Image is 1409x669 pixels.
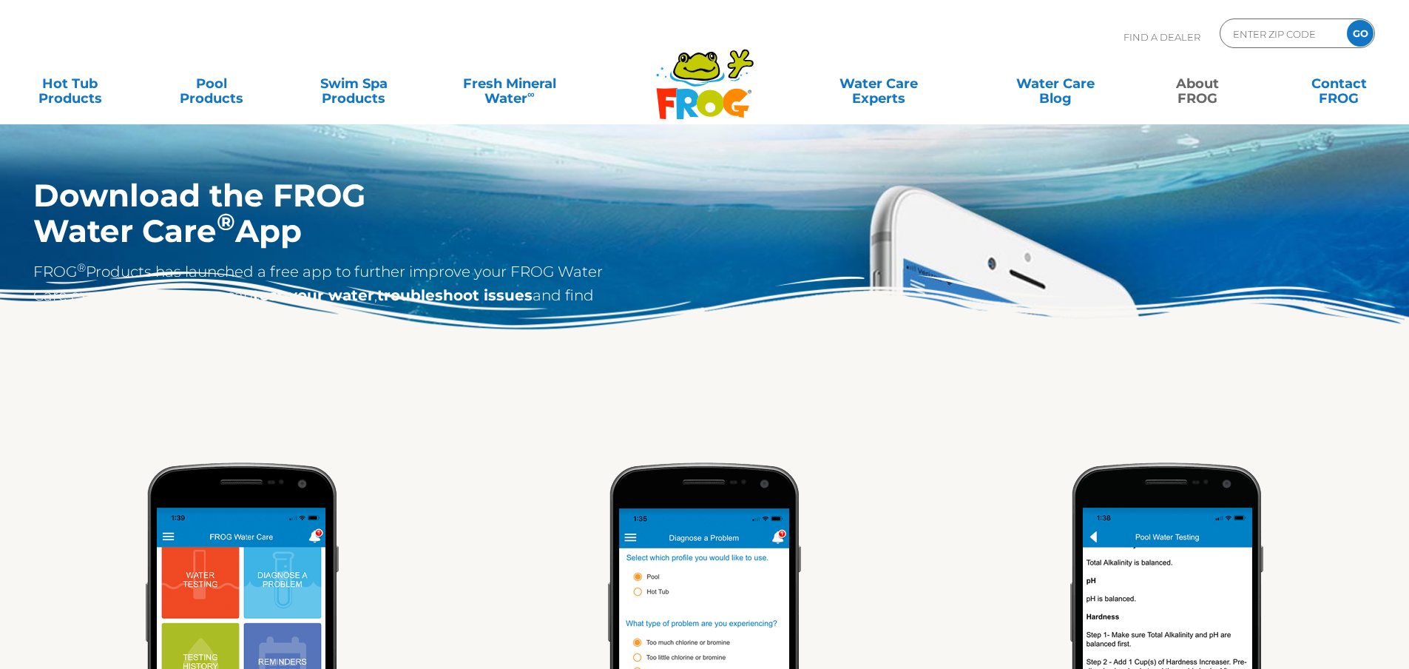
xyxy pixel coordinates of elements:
[440,69,578,98] a: Fresh MineralWater∞
[33,260,635,331] p: FROG Products has launched a free app to further improve your FROG Water Care experience! Now you...
[77,260,86,275] sup: ®
[1142,69,1252,98] a: AboutFROG
[15,69,125,98] a: Hot TubProducts
[157,69,267,98] a: PoolProducts
[1124,19,1200,56] p: Find A Dealer
[527,88,535,100] sup: ∞
[789,69,968,98] a: Water CareExperts
[1347,20,1373,47] input: GO
[648,30,762,120] img: Frog Products Logo
[66,310,156,328] strong: local dealer
[253,286,374,304] strong: test your water
[377,286,533,304] strong: troubleshoot issues
[33,331,182,381] img: Google Play
[299,69,409,98] a: Swim SpaProducts
[1284,69,1394,98] a: ContactFROG
[334,331,484,381] img: Apple App Store
[217,208,235,236] sup: ®
[1000,69,1110,98] a: Water CareBlog
[33,178,635,249] h1: Download the FROG Water Care App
